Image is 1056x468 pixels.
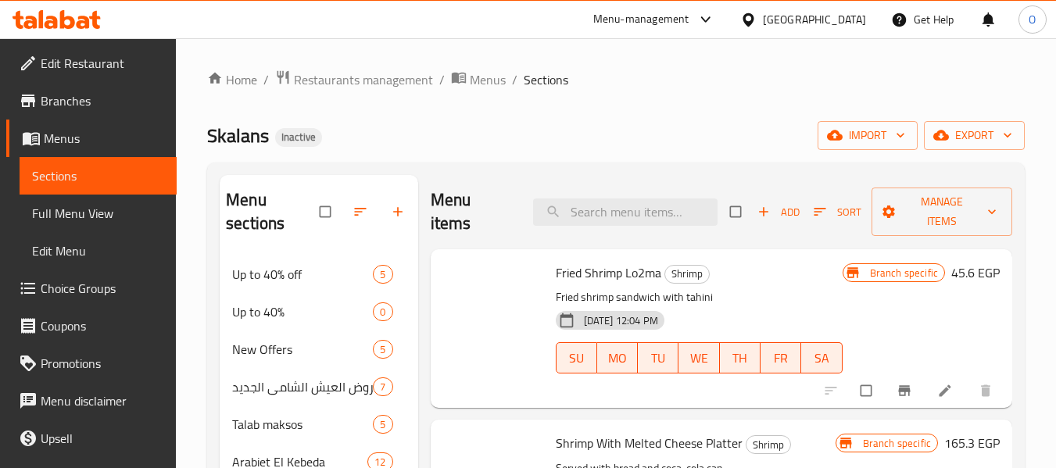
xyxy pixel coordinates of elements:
span: Add [757,203,800,221]
span: Edit Menu [32,241,164,260]
div: Up to 40% off5 [220,255,417,293]
span: Upsell [41,429,164,448]
span: MO [603,347,632,370]
div: Up to 40%0 [220,293,417,330]
span: 5 [374,417,392,432]
button: WE [678,342,719,373]
span: Branches [41,91,164,110]
span: Fried Shrimp Lo2ma [556,261,661,284]
div: items [373,377,392,396]
span: 5 [374,342,392,357]
span: [DATE] 12:04 PM [578,313,664,328]
span: Branch specific [857,436,937,451]
span: SA [807,347,836,370]
li: / [439,70,445,89]
span: Shrimp [665,265,709,283]
span: Add item [754,200,804,224]
span: Full Menu View [32,204,164,223]
button: TU [638,342,678,373]
div: New Offers5 [220,330,417,368]
h6: 45.6 EGP [951,262,1000,284]
li: / [263,70,269,89]
a: Coupons [6,307,177,345]
a: Choice Groups [6,270,177,307]
div: عروض العيش الشامي الجديد [232,377,373,396]
button: SU [556,342,597,373]
button: FR [761,342,801,373]
a: Upsell [6,420,177,457]
span: Branch specific [864,266,944,280]
span: 7 [374,380,392,395]
span: Restaurants management [294,70,433,89]
h6: 165.3 EGP [944,432,1000,454]
span: 0 [374,305,392,320]
span: Coupons [41,316,164,335]
a: Edit Restaurant [6,45,177,82]
button: delete [968,373,1006,408]
span: TU [644,347,672,370]
h2: Menu items [431,188,515,235]
span: O [1029,11,1036,28]
span: export [936,126,1012,145]
span: Menus [44,129,164,148]
span: Select all sections [310,197,343,227]
span: Sections [524,70,568,89]
button: Add section [381,195,418,229]
div: items [373,340,392,359]
span: New Offers [232,340,373,359]
span: Select section [721,197,754,227]
h2: Menu sections [226,188,319,235]
a: Full Menu View [20,195,177,232]
div: items [373,265,392,284]
a: Sections [20,157,177,195]
button: Manage items [872,188,1012,236]
span: Talab maksos [232,415,373,434]
span: Sort items [804,200,872,224]
span: import [830,126,905,145]
div: Talab maksos5 [220,405,417,443]
div: Menu-management [593,10,689,29]
div: Shrimp [664,265,710,284]
span: Sort sections [343,195,381,229]
span: Manage items [884,192,1000,231]
a: Edit menu item [937,383,956,398]
p: Fried shrimp sandwich with tahini [556,288,843,307]
span: FR [767,347,795,370]
span: Menus [470,70,506,89]
span: Promotions [41,354,164,373]
button: SA [801,342,842,373]
a: Home [207,70,257,89]
span: SU [563,347,591,370]
a: Restaurants management [275,70,433,90]
span: WE [685,347,713,370]
li: / [512,70,517,89]
a: Menus [6,120,177,157]
span: Sections [32,166,164,185]
span: Choice Groups [41,279,164,298]
span: Up to 40% off [232,265,373,284]
span: Shrimp [746,436,790,454]
div: عروض العيش الشامي الجديد7 [220,368,417,405]
button: TH [720,342,761,373]
span: Edit Restaurant [41,54,164,73]
span: Select to update [851,376,884,405]
div: items [373,302,392,321]
a: Branches [6,82,177,120]
div: Up to 40% [232,302,373,321]
span: Skalans [207,118,269,153]
div: Inactive [275,128,322,147]
a: Edit Menu [20,232,177,270]
span: Sort [814,203,861,221]
input: search [533,198,718,226]
a: Menu disclaimer [6,382,177,420]
div: Shrimp [746,435,791,454]
span: Shrimp With Melted Cheese Platter [556,431,743,455]
span: Menu disclaimer [41,391,164,410]
span: Inactive [275,130,322,144]
nav: breadcrumb [207,70,1025,90]
button: export [924,121,1025,150]
button: Add [754,200,804,224]
button: Branch-specific-item [887,373,925,408]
